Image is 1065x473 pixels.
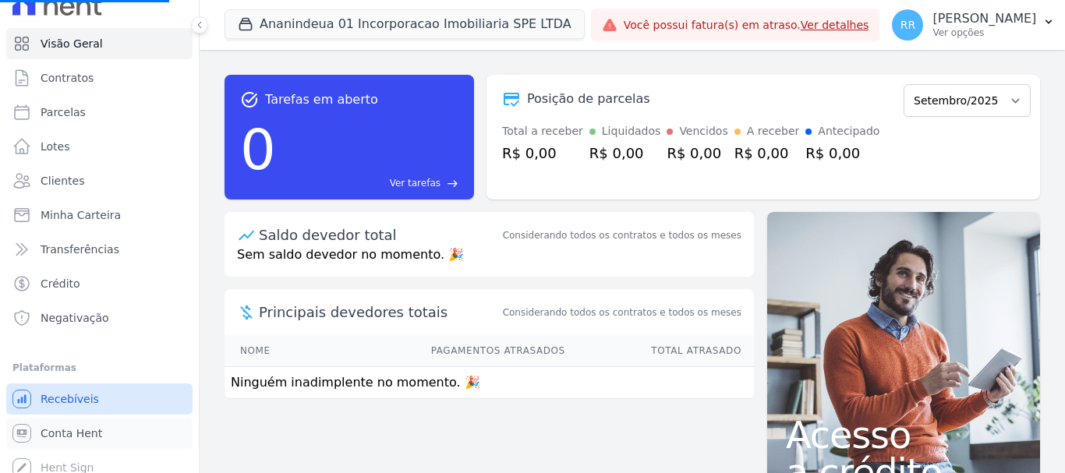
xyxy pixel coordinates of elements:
span: east [447,178,458,189]
a: Visão Geral [6,28,193,59]
a: Ver tarefas east [282,176,458,190]
span: Principais devedores totais [259,302,500,323]
a: Conta Hent [6,418,193,449]
span: Contratos [41,70,94,86]
td: Ninguém inadimplente no momento. 🎉 [225,367,754,399]
span: Visão Geral [41,36,103,51]
a: Recebíveis [6,383,193,415]
div: Posição de parcelas [527,90,650,108]
div: Considerando todos os contratos e todos os meses [503,228,741,242]
p: Sem saldo devedor no momento. 🎉 [225,245,754,277]
span: Lotes [41,139,70,154]
div: R$ 0,00 [667,143,727,164]
span: Negativação [41,310,109,326]
span: Transferências [41,242,119,257]
span: Conta Hent [41,425,102,441]
th: Nome [225,335,319,367]
div: R$ 0,00 [805,143,879,164]
span: Clientes [41,173,84,189]
span: Recebíveis [41,391,99,407]
a: Contratos [6,62,193,94]
p: [PERSON_NAME] [932,11,1036,26]
div: Antecipado [818,123,879,139]
div: Saldo devedor total [259,224,500,245]
a: Lotes [6,131,193,162]
span: Crédito [41,276,80,291]
span: task_alt [240,90,259,109]
a: Clientes [6,165,193,196]
div: A receber [747,123,800,139]
span: Considerando todos os contratos e todos os meses [503,305,741,319]
span: Parcelas [41,104,86,120]
div: Liquidados [602,123,661,139]
th: Total Atrasado [566,335,754,367]
span: RR [900,19,915,30]
span: Minha Carteira [41,207,121,223]
span: Ver tarefas [390,176,441,190]
a: Minha Carteira [6,199,193,231]
button: Ananindeua 01 Incorporacao Imobiliaria SPE LTDA [225,9,585,39]
div: R$ 0,00 [734,143,800,164]
a: Crédito [6,268,193,299]
div: R$ 0,00 [589,143,661,164]
th: Pagamentos Atrasados [319,335,565,367]
div: Vencidos [679,123,727,139]
a: Ver detalhes [801,19,869,31]
span: Tarefas em aberto [265,90,378,109]
div: Plataformas [12,358,186,377]
div: R$ 0,00 [502,143,583,164]
p: Ver opções [932,26,1036,39]
a: Parcelas [6,97,193,128]
span: Acesso [786,416,1021,454]
div: Total a receber [502,123,583,139]
div: 0 [240,109,276,190]
a: Negativação [6,302,193,334]
span: Você possui fatura(s) em atraso. [624,17,869,34]
a: Transferências [6,234,193,265]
